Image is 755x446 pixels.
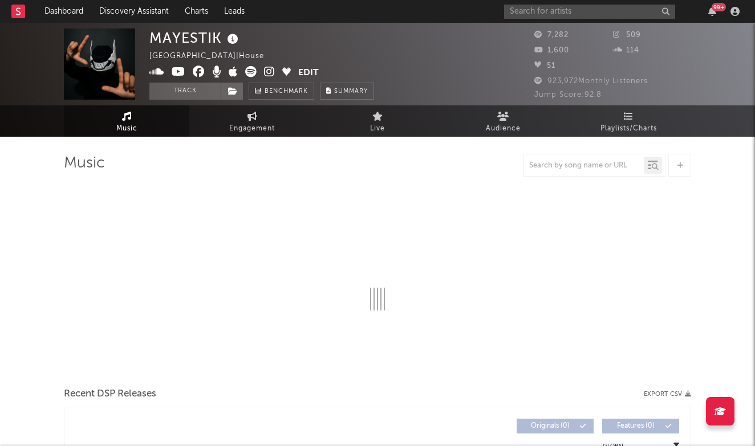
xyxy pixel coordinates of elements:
[149,50,277,63] div: [GEOGRAPHIC_DATA] | House
[440,105,566,137] a: Audience
[517,419,594,433] button: Originals(0)
[534,77,648,85] span: 923,972 Monthly Listeners
[64,105,189,137] a: Music
[149,83,221,100] button: Track
[370,122,385,136] span: Live
[534,62,555,69] span: 51
[265,85,308,99] span: Benchmark
[315,105,440,137] a: Live
[523,161,644,170] input: Search by song name or URL
[613,47,639,54] span: 114
[708,7,716,16] button: 99+
[524,423,577,429] span: Originals ( 0 )
[64,387,156,401] span: Recent DSP Releases
[229,122,275,136] span: Engagement
[712,3,726,11] div: 99 +
[534,91,602,99] span: Jump Score: 92.8
[610,423,662,429] span: Features ( 0 )
[189,105,315,137] a: Engagement
[534,31,569,39] span: 7,282
[613,31,641,39] span: 509
[116,122,137,136] span: Music
[149,28,241,47] div: MAYESTIK
[298,66,319,80] button: Edit
[504,5,675,19] input: Search for artists
[602,419,679,433] button: Features(0)
[644,391,691,398] button: Export CSV
[249,83,314,100] a: Benchmark
[320,83,374,100] button: Summary
[486,122,521,136] span: Audience
[600,122,657,136] span: Playlists/Charts
[334,88,368,95] span: Summary
[566,105,691,137] a: Playlists/Charts
[534,47,569,54] span: 1,600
